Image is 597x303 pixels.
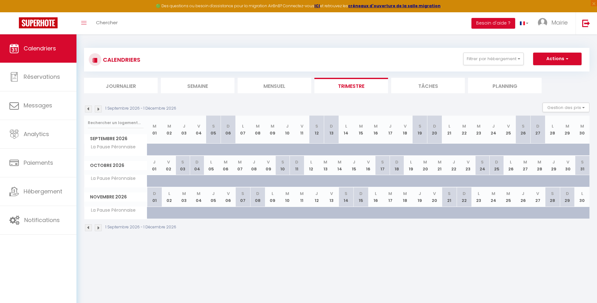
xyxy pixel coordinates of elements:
th: 15 [353,116,368,144]
abbr: J [153,159,155,165]
span: Réservations [24,73,60,81]
th: 27 [518,156,532,175]
abbr: L [242,123,244,129]
abbr: D [227,123,230,129]
h3: CALENDRIERS [101,53,140,67]
abbr: L [210,159,212,165]
abbr: J [552,159,555,165]
abbr: J [212,191,215,197]
abbr: D [256,191,259,197]
abbr: D [195,159,199,165]
span: La Pause Péronnaise [85,175,137,182]
abbr: V [433,191,436,197]
th: 03 [177,116,191,144]
th: 18 [390,156,404,175]
th: 21 [442,116,457,144]
th: 30 [575,116,589,144]
input: Rechercher un logement... [88,117,144,129]
th: 08 [247,156,261,175]
abbr: L [510,159,512,165]
th: 14 [333,156,347,175]
a: ... Mairie [533,12,576,34]
th: 09 [265,116,280,144]
th: 19 [413,116,427,144]
th: 13 [324,116,339,144]
abbr: V [467,159,470,165]
abbr: J [315,191,318,197]
abbr: M [271,123,274,129]
li: Trimestre [314,78,388,93]
span: Mairie [551,19,568,26]
abbr: D [433,123,436,129]
button: Ouvrir le widget de chat LiveChat [5,3,24,21]
a: Chercher [91,12,122,34]
th: 25 [489,156,504,175]
abbr: D [395,159,398,165]
abbr: M [338,159,341,165]
th: 05 [204,156,218,175]
abbr: S [448,191,451,197]
abbr: S [381,159,384,165]
button: Besoin d'aide ? [471,18,515,29]
th: 25 [501,116,516,144]
span: Messages [24,101,52,109]
abbr: J [453,159,455,165]
abbr: D [495,159,498,165]
th: 28 [545,187,560,207]
abbr: S [345,191,347,197]
abbr: M [492,191,495,197]
th: 04 [190,156,204,175]
a: créneaux d'ouverture de la salle migration [348,3,441,9]
abbr: V [267,159,270,165]
abbr: J [353,159,355,165]
span: Chercher [96,19,118,26]
th: 16 [361,156,375,175]
abbr: M [167,123,171,129]
abbr: M [359,123,363,129]
th: 29 [560,116,575,144]
abbr: M [580,123,584,129]
img: Super Booking [19,17,58,28]
th: 31 [575,156,589,175]
abbr: L [375,191,377,197]
abbr: M [403,191,407,197]
abbr: M [256,123,260,129]
button: Filtrer par hébergement [463,53,524,65]
abbr: S [551,191,554,197]
abbr: M [423,159,427,165]
abbr: V [197,123,200,129]
abbr: J [389,123,391,129]
th: 24 [486,187,501,207]
th: 01 [147,116,162,144]
span: Hébergement [24,187,62,195]
th: 21 [432,156,447,175]
abbr: M [374,123,378,129]
th: 27 [530,187,545,207]
th: 26 [516,116,531,144]
abbr: V [536,191,539,197]
abbr: L [410,159,412,165]
th: 08 [250,187,265,207]
abbr: M [506,191,510,197]
span: Novembre 2026 [84,192,147,202]
th: 06 [221,116,236,144]
th: 24 [486,116,501,144]
th: 25 [501,187,516,207]
th: 02 [162,187,177,207]
th: 09 [261,156,275,175]
abbr: L [581,191,583,197]
abbr: M [182,191,186,197]
th: 27 [530,116,545,144]
abbr: M [238,159,242,165]
th: 01 [147,187,162,207]
abbr: M [462,123,466,129]
strong: ICI [314,3,320,9]
th: 02 [161,156,176,175]
th: 26 [516,187,531,207]
th: 19 [404,156,418,175]
th: 17 [383,187,398,207]
th: 22 [457,116,471,144]
th: 01 [147,156,161,175]
abbr: S [522,123,525,129]
span: Notifications [24,216,60,224]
